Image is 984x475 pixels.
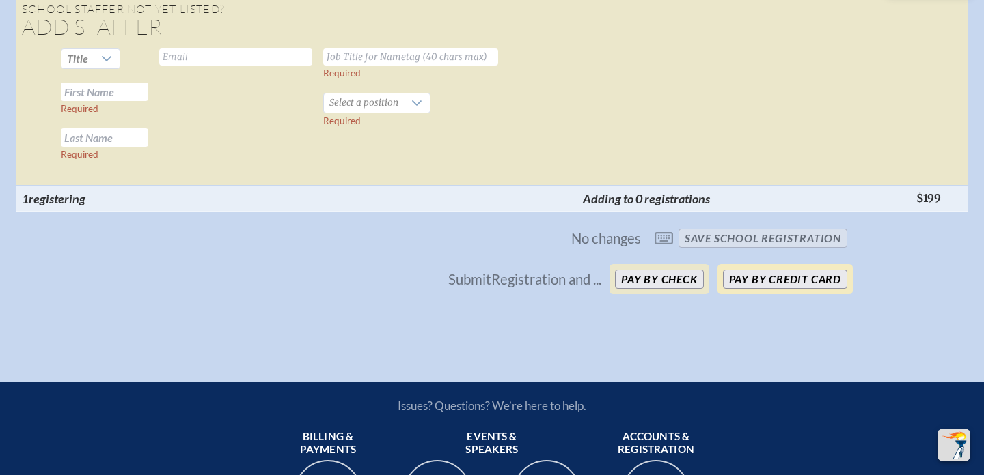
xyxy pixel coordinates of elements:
[61,83,148,101] input: First Name
[615,270,704,289] button: Pay by Check
[323,68,361,78] label: Required
[324,93,404,113] span: Select a position
[938,429,970,461] button: Scroll Top
[448,272,601,287] p: Submit Registration and ...
[251,399,733,413] p: Issues? Questions? We’re here to help.
[61,49,94,68] span: Title
[61,128,148,147] input: Last Name
[323,115,361,126] label: Required
[279,430,377,457] span: Billing & payments
[443,430,541,457] span: Events & speakers
[323,48,498,66] input: Job Title for Nametag (40 chars max)
[61,103,98,114] label: Required
[583,191,710,206] span: Adding to 0 registrations
[67,52,88,65] span: Title
[911,186,962,212] th: $199
[61,149,98,160] label: Required
[607,430,705,457] span: Accounts & registration
[940,431,968,459] img: To the top
[29,191,85,206] span: registering
[159,48,312,66] input: Email
[723,270,847,289] button: Pay by Credit Card
[571,231,641,246] span: No changes
[16,186,154,212] th: 1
